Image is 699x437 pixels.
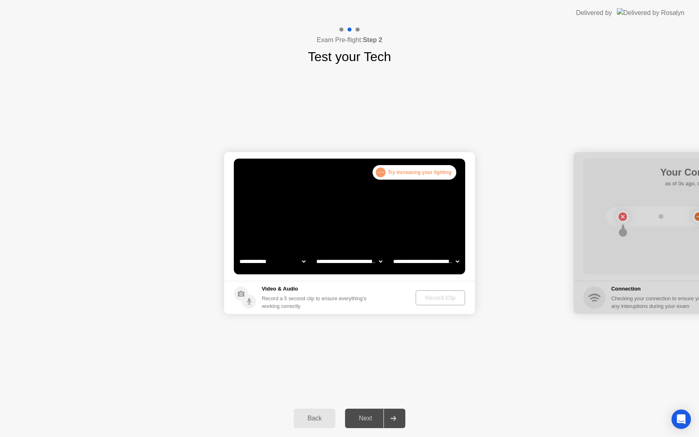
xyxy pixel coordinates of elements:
button: Record Clip [415,290,465,305]
div: Back [296,415,333,422]
div: . . . [376,168,386,177]
b: Step 2 [363,36,382,43]
div: Delivered by [576,8,612,18]
h4: Exam Pre-flight: [317,35,382,45]
div: Record a 5 second clip to ensure everything’s working correctly [262,295,370,310]
div: Open Intercom Messenger [671,409,691,429]
button: Back [294,409,335,428]
img: Delivered by Rosalyn [617,8,684,17]
h5: Video & Audio [262,285,370,293]
div: Next [347,415,383,422]
select: Available speakers [315,253,384,269]
button: Next [345,409,405,428]
select: Available microphones [392,253,461,269]
h1: Test your Tech [308,47,391,66]
select: Available cameras [238,253,307,269]
div: Record Clip [419,295,462,301]
div: Try increasing your lighting [373,165,456,180]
